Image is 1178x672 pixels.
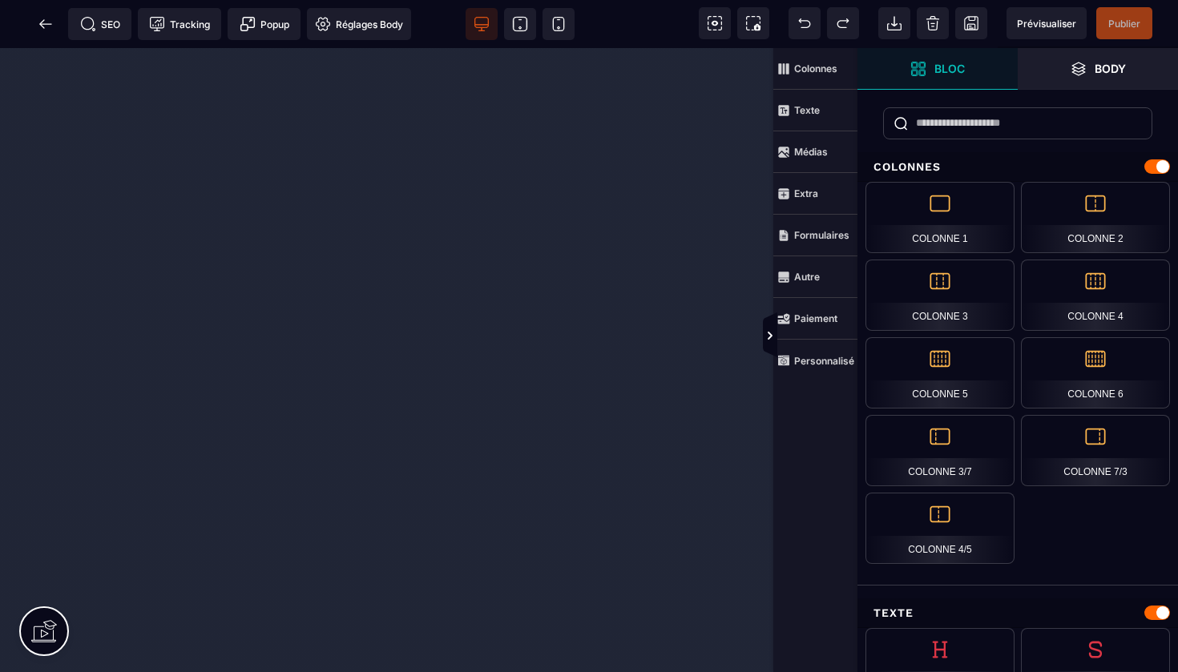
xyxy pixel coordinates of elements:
[773,48,857,90] span: Colonnes
[865,337,1015,408] div: Colonne 5
[228,8,301,40] span: Créer une alerte modale
[794,355,854,367] strong: Personnalisé
[504,8,536,40] span: Voir tablette
[794,104,820,116] strong: Texte
[865,415,1015,486] div: Colonne 3/7
[315,16,403,32] span: Réglages Body
[857,598,1178,628] div: Texte
[773,340,857,381] span: Personnalisé
[773,215,857,256] span: Formulaires
[1018,48,1178,90] span: Ouvrir les calques
[857,48,1018,90] span: Ouvrir les blocs
[80,16,120,32] span: SEO
[794,229,849,241] strong: Formulaires
[240,16,289,32] span: Popup
[30,8,62,40] span: Retour
[1096,7,1152,39] span: Enregistrer le contenu
[794,62,837,74] strong: Colonnes
[773,256,857,298] span: Autre
[1021,260,1170,331] div: Colonne 4
[737,7,769,39] span: Capture d'écran
[773,298,857,340] span: Paiement
[466,8,498,40] span: Voir bureau
[138,8,221,40] span: Code de suivi
[865,260,1015,331] div: Colonne 3
[865,182,1015,253] div: Colonne 1
[1021,182,1170,253] div: Colonne 2
[1095,62,1126,74] strong: Body
[794,146,828,158] strong: Médias
[878,7,910,39] span: Importer
[934,62,965,74] strong: Bloc
[1007,7,1087,39] span: Aperçu
[1108,18,1140,30] span: Publier
[917,7,949,39] span: Nettoyage
[773,131,857,173] span: Médias
[773,173,857,215] span: Extra
[955,7,987,39] span: Enregistrer
[857,152,1178,182] div: Colonnes
[827,7,859,39] span: Rétablir
[699,7,731,39] span: Voir les composants
[1021,337,1170,408] div: Colonne 6
[865,493,1015,564] div: Colonne 4/5
[794,187,818,199] strong: Extra
[307,8,411,40] span: Favicon
[773,90,857,131] span: Texte
[149,16,210,32] span: Tracking
[1017,18,1076,30] span: Prévisualiser
[1021,415,1170,486] div: Colonne 7/3
[543,8,575,40] span: Voir mobile
[789,7,821,39] span: Défaire
[794,312,837,324] strong: Paiement
[794,271,820,283] strong: Autre
[857,312,873,360] span: Afficher les vues
[68,8,131,40] span: Métadata SEO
